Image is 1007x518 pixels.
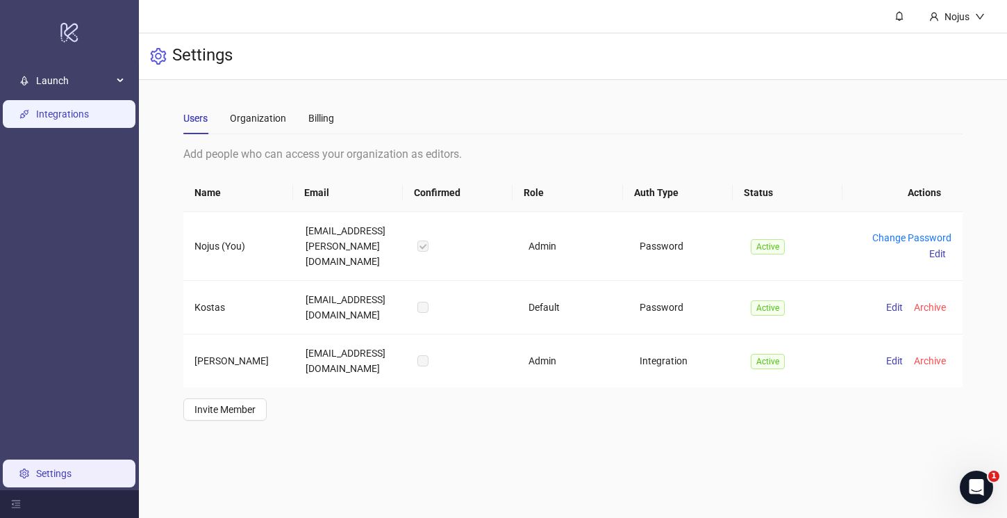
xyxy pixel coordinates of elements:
th: Actions [842,174,952,212]
span: bell [894,11,904,21]
td: Nojus (You) [183,212,294,281]
td: Password [629,212,740,281]
span: Active [751,239,785,254]
td: Integration [629,334,740,387]
td: Default [517,281,629,334]
a: Change Password [872,232,951,243]
button: Invite Member [183,398,267,421]
span: Edit [886,302,903,313]
td: [EMAIL_ADDRESS][PERSON_NAME][DOMAIN_NAME] [294,212,406,281]
th: Status [733,174,842,212]
span: user [929,12,939,22]
span: setting [150,48,167,65]
button: Archive [908,353,951,369]
th: Email [293,174,403,212]
span: Archive [914,302,946,313]
span: rocket [19,76,29,86]
td: Kostas [183,281,294,334]
td: [EMAIL_ADDRESS][DOMAIN_NAME] [294,334,406,387]
span: Edit [886,355,903,366]
span: down [975,12,985,22]
th: Confirmed [403,174,513,212]
th: Name [183,174,293,212]
div: Billing [308,111,334,126]
div: Users [183,111,208,126]
td: Admin [517,212,629,281]
span: Active [751,300,785,316]
div: Nojus [939,9,975,24]
span: Active [751,354,785,369]
td: Admin [517,334,629,387]
span: Invite Member [194,404,256,415]
a: Integrations [36,108,89,120]
span: Archive [914,355,946,366]
button: Archive [908,299,951,316]
th: Auth Type [623,174,733,212]
td: Password [629,281,740,334]
span: menu-fold [11,499,21,509]
button: Edit [881,299,908,316]
th: Role [513,174,622,212]
td: [PERSON_NAME] [183,334,294,387]
td: [EMAIL_ADDRESS][DOMAIN_NAME] [294,281,406,334]
div: Organization [230,111,286,126]
span: 1 [988,471,999,482]
span: Edit [929,248,946,259]
a: Settings [36,468,72,479]
iframe: Intercom live chat [960,471,993,504]
span: Launch [36,67,113,95]
h3: Settings [172,44,233,68]
button: Edit [924,245,951,262]
div: Add people who can access your organization as editors. [183,145,963,163]
button: Edit [881,353,908,369]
